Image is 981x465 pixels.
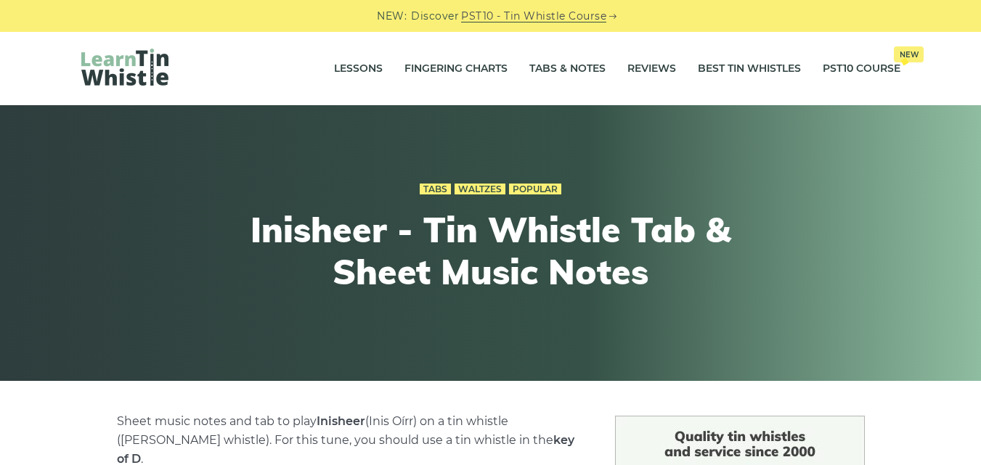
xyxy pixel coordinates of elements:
strong: Inisheer [317,414,365,428]
a: PST10 CourseNew [823,51,900,87]
span: New [894,46,924,62]
a: Popular [509,184,561,195]
a: Best Tin Whistles [698,51,801,87]
a: Lessons [334,51,383,87]
a: Fingering Charts [404,51,508,87]
a: Reviews [627,51,676,87]
h1: Inisheer - Tin Whistle Tab & Sheet Music Notes [224,209,758,292]
a: Waltzes [455,184,505,195]
a: Tabs & Notes [529,51,606,87]
a: Tabs [420,184,451,195]
img: LearnTinWhistle.com [81,49,168,86]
